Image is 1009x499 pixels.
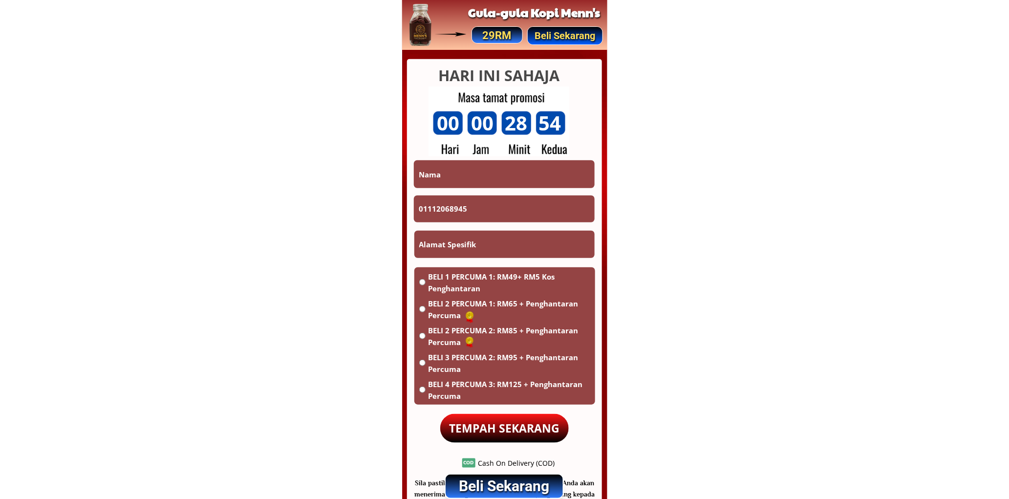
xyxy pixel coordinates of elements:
[462,458,475,466] h3: COD
[428,378,590,402] span: BELI 4 PERCUMA 3: RM125 + Penghantaran Percuma
[428,298,590,321] span: BELI 2 PERCUMA 1: RM65 + Penghantaran Percuma
[417,231,593,258] input: Alamat Spesifik
[428,271,590,294] span: BELI 1 PERCUMA 1: RM49+ RM5 Kos Penghantaran
[472,27,522,44] p: 29RM
[428,351,590,375] span: BELI 3 PERCUMA 2: RM95 + Penghantaran Percuma
[478,458,555,469] div: Cash On Delivery (COD)
[416,160,592,188] input: Nama
[528,27,602,44] p: Beli Sekarang
[416,195,592,223] input: Telefon
[391,65,607,86] h4: HARI INI SAHAJA
[446,475,563,498] p: Beli Sekarang
[440,414,569,443] p: TEMPAH SEKARANG
[428,325,590,348] span: BELI 2 PERCUMA 2: RM85 + Penghantaran Percuma
[466,3,603,22] h2: Gula-gula Kopi Menn's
